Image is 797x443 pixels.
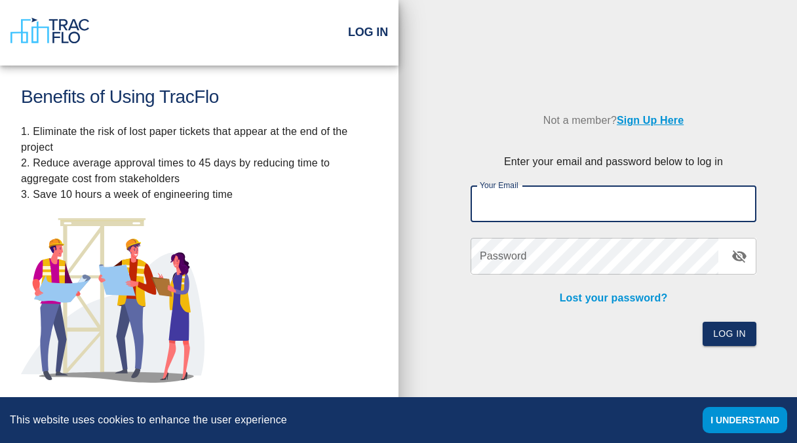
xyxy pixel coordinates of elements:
h1: Benefits of Using TracFlo [21,87,378,108]
label: Your Email [480,180,518,191]
button: Log In [703,322,756,346]
a: Lost your password? [560,292,668,303]
a: Sign Up Here [617,115,684,126]
p: Not a member? [471,103,756,138]
button: Accept cookies [703,407,787,433]
img: TracFlo [10,18,89,44]
iframe: Chat Widget [731,380,797,443]
p: Enter your email and password below to log in [471,154,756,170]
h2: Log In [348,26,388,40]
img: illustration [21,218,204,383]
p: 1. Eliminate the risk of lost paper tickets that appear at the end of the project 2. Reduce avera... [21,124,378,202]
div: This website uses cookies to enhance the user experience [10,412,683,428]
button: toggle password visibility [724,241,755,272]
